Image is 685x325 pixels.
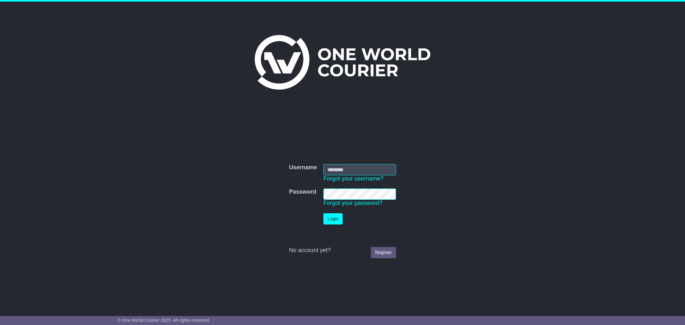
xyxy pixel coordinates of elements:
[289,247,396,254] div: No account yet?
[255,35,430,90] img: One World
[371,247,396,258] a: Register
[289,164,317,171] label: Username
[323,200,382,206] a: Forgot your password?
[289,189,316,196] label: Password
[323,213,343,224] button: Login
[323,175,383,182] a: Forgot your username?
[118,318,210,323] span: © One World Courier 2025. All rights reserved.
